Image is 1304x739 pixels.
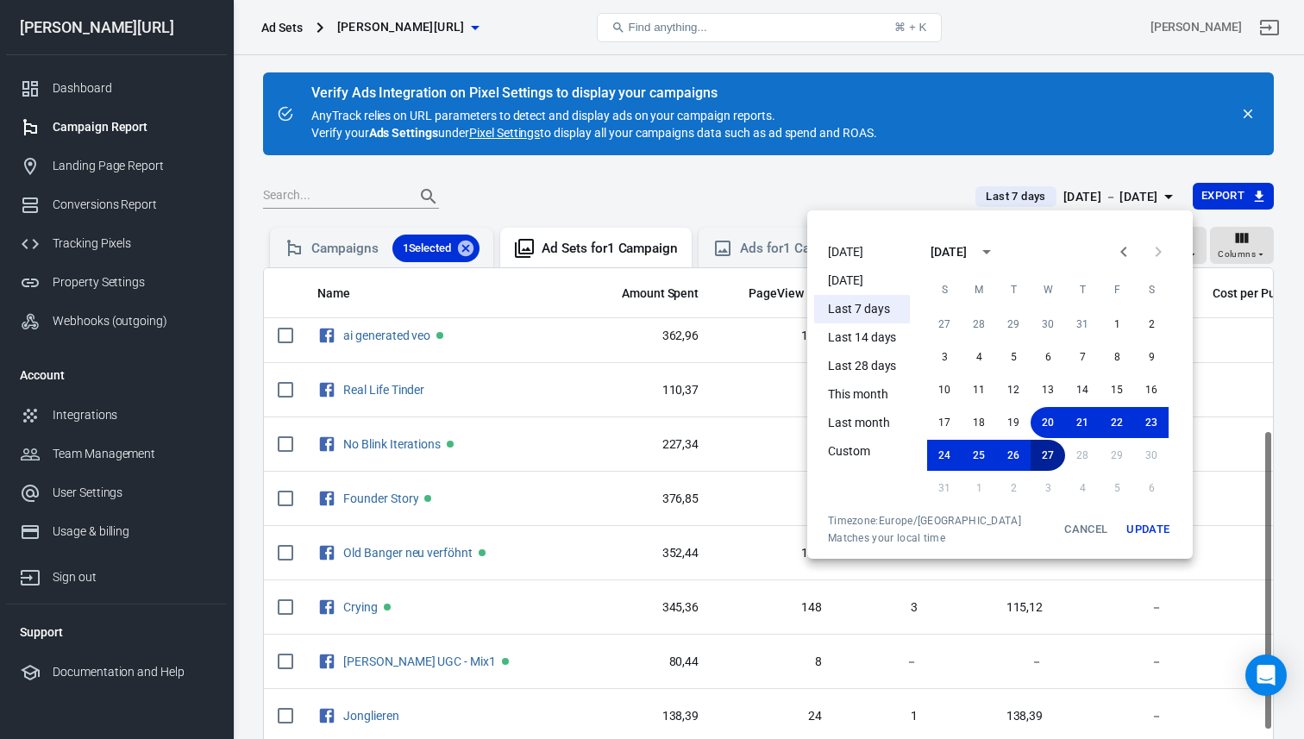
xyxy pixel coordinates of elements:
[1067,272,1098,307] span: Thursday
[1031,309,1065,340] button: 30
[1134,341,1169,373] button: 9
[814,380,910,409] li: This month
[814,238,910,266] li: [DATE]
[1031,374,1065,405] button: 13
[927,341,962,373] button: 3
[1100,407,1134,438] button: 22
[1065,407,1100,438] button: 21
[1134,309,1169,340] button: 2
[963,272,994,307] span: Monday
[1134,407,1169,438] button: 23
[1031,440,1065,471] button: 27
[1065,341,1100,373] button: 7
[962,374,996,405] button: 11
[962,309,996,340] button: 28
[814,437,910,466] li: Custom
[814,409,910,437] li: Last month
[814,295,910,323] li: Last 7 days
[927,374,962,405] button: 10
[814,266,910,295] li: [DATE]
[1136,272,1167,307] span: Saturday
[927,407,962,438] button: 17
[1100,309,1134,340] button: 1
[1031,407,1065,438] button: 20
[996,374,1031,405] button: 12
[828,514,1021,528] div: Timezone: Europe/[GEOGRAPHIC_DATA]
[1134,374,1169,405] button: 16
[996,440,1031,471] button: 26
[1100,341,1134,373] button: 8
[972,237,1001,266] button: calendar view is open, switch to year view
[996,309,1031,340] button: 29
[1120,514,1175,545] button: Update
[1245,654,1287,696] div: Open Intercom Messenger
[828,531,1021,545] span: Matches your local time
[996,341,1031,373] button: 5
[814,352,910,380] li: Last 28 days
[998,272,1029,307] span: Tuesday
[1065,374,1100,405] button: 14
[927,440,962,471] button: 24
[1032,272,1063,307] span: Wednesday
[814,323,910,352] li: Last 14 days
[962,440,996,471] button: 25
[1100,374,1134,405] button: 15
[1107,235,1141,269] button: Previous month
[1058,514,1113,545] button: Cancel
[962,341,996,373] button: 4
[1031,341,1065,373] button: 6
[931,243,967,261] div: [DATE]
[927,309,962,340] button: 27
[1065,309,1100,340] button: 31
[962,407,996,438] button: 18
[996,407,1031,438] button: 19
[929,272,960,307] span: Sunday
[1101,272,1132,307] span: Friday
